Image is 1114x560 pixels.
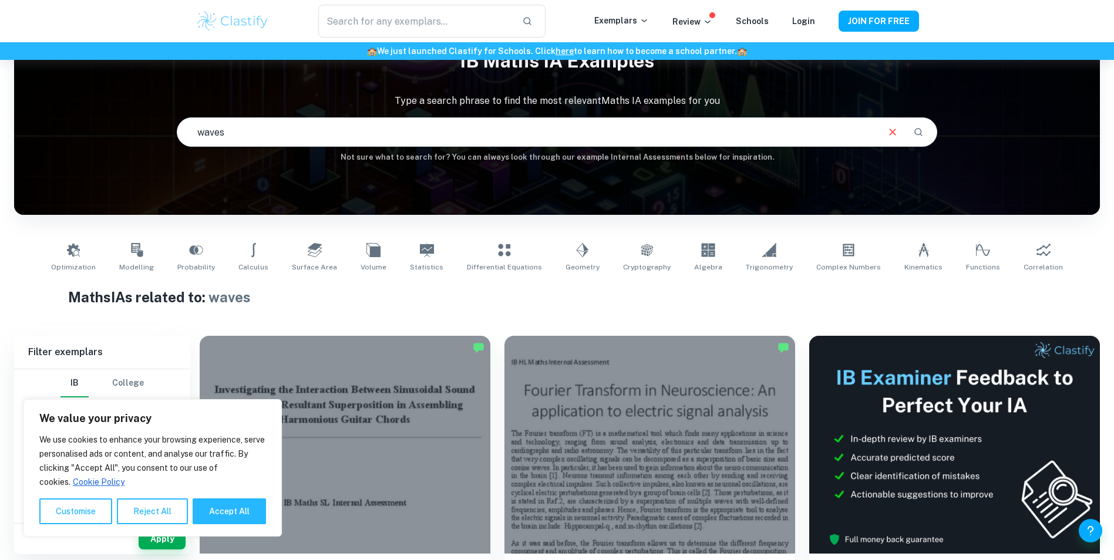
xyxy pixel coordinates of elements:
img: Thumbnail [809,336,1100,554]
h1: IB Maths IA examples [14,42,1100,80]
input: E.g. neural networks, space, population modelling... [177,116,876,149]
button: Help and Feedback [1079,519,1102,542]
a: here [556,46,574,56]
h1: Maths IAs related to: [68,286,1045,308]
button: Reject All [117,498,188,524]
p: Type a search phrase to find the most relevant Maths IA examples for you [14,94,1100,108]
img: Clastify logo [196,9,270,33]
a: Schools [736,16,769,26]
img: Marked [473,342,484,353]
button: Apply [139,528,186,549]
p: We use cookies to enhance your browsing experience, serve personalised ads or content, and analys... [39,433,266,489]
input: Search for any exemplars... [318,5,512,38]
span: Volume [361,262,386,272]
div: We value your privacy [23,399,282,537]
p: We value your privacy [39,411,266,426]
button: Clear [881,121,904,143]
a: Cookie Policy [72,477,125,487]
span: Kinematics [904,262,943,272]
span: waves [208,289,251,305]
span: Surface Area [292,262,337,272]
p: Exemplars [594,14,649,27]
span: Algebra [694,262,722,272]
span: Functions [966,262,1000,272]
div: Filter type choice [60,369,144,397]
a: Login [792,16,815,26]
span: Complex Numbers [816,262,881,272]
button: Customise [39,498,112,524]
span: Statistics [410,262,443,272]
button: Accept All [193,498,266,524]
span: 🏫 [367,46,377,56]
span: Trigonometry [746,262,793,272]
span: Optimization [51,262,96,272]
button: Search [908,122,928,142]
h6: We just launched Clastify for Schools. Click to learn how to become a school partner. [2,45,1112,58]
h6: Filter exemplars [14,336,190,369]
span: Correlation [1024,262,1063,272]
span: Modelling [119,262,154,272]
span: 🏫 [737,46,747,56]
h6: Not sure what to search for? You can always look through our example Internal Assessments below f... [14,151,1100,163]
span: Differential Equations [467,262,542,272]
button: College [112,369,144,397]
img: Marked [778,342,789,353]
button: JOIN FOR FREE [839,11,919,32]
p: Review [672,15,712,28]
span: Calculus [238,262,268,272]
span: Geometry [566,262,600,272]
span: Probability [177,262,215,272]
button: IB [60,369,89,397]
span: Cryptography [623,262,671,272]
